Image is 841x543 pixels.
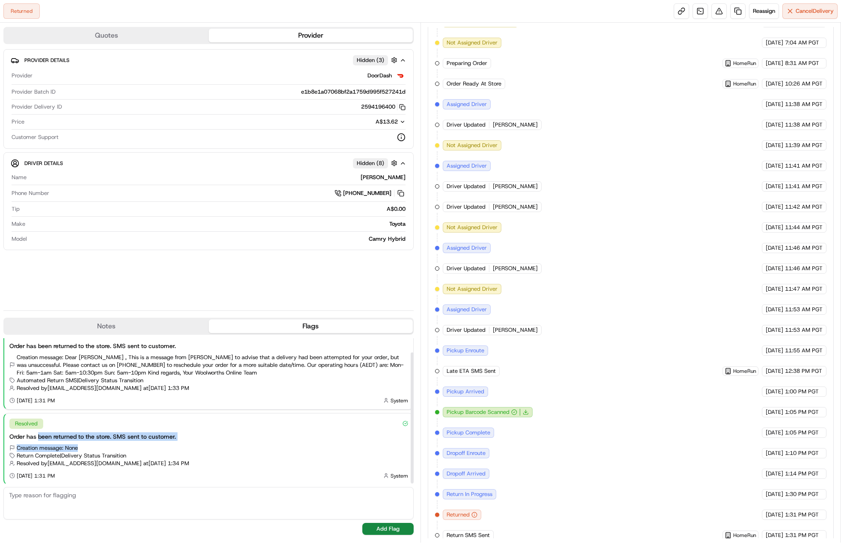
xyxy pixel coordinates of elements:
[785,429,819,437] span: 1:05 PM PGT
[447,449,486,457] span: Dropoff Enroute
[29,220,406,228] div: Toyota
[785,100,823,108] span: 11:38 AM PGT
[766,244,783,252] span: [DATE]
[766,100,783,108] span: [DATE]
[766,142,783,149] span: [DATE]
[785,121,823,129] span: 11:38 AM PGT
[362,523,414,535] button: Add Flag
[785,59,819,67] span: 8:31 AM PGT
[12,72,33,80] span: Provider
[766,347,783,354] span: [DATE]
[353,55,400,65] button: Hidden (3)
[785,347,823,354] span: 11:55 AM PGT
[766,203,783,211] span: [DATE]
[796,7,834,15] span: Cancel Delivery
[12,235,27,243] span: Model
[753,7,775,15] span: Reassign
[12,103,62,111] span: Provider Delivery ID
[376,118,398,125] span: A$13.62
[447,244,487,252] span: Assigned Driver
[733,60,756,67] span: HomeRun
[9,419,43,429] div: Resolved
[447,162,487,170] span: Assigned Driver
[733,368,756,375] span: HomeRun
[17,444,78,452] span: Creation message: None
[766,388,783,395] span: [DATE]
[447,490,492,498] span: Return In Progress
[17,354,408,377] span: Creation message: Dear [PERSON_NAME] , This is a message from [PERSON_NAME] to advise that a deli...
[391,472,408,479] span: System
[766,183,783,190] span: [DATE]
[766,80,783,88] span: [DATE]
[353,158,400,168] button: Hidden (8)
[143,384,189,392] span: at [DATE] 1:33 PM
[447,59,487,67] span: Preparing Order
[17,472,55,479] span: [DATE] 1:31 PM
[785,285,823,293] span: 11:47 AM PGT
[395,71,406,81] img: doordash_logo_v2.png
[766,490,783,498] span: [DATE]
[23,205,406,213] div: A$0.00
[785,80,823,88] span: 10:26 AM PGT
[447,531,490,539] span: Return SMS Sent
[785,388,819,395] span: 1:00 PM PGT
[17,452,126,460] span: Return Complete | Delivery Status Transition
[785,511,819,519] span: 1:31 PM PGT
[391,397,408,404] span: System
[766,121,783,129] span: [DATE]
[766,59,783,67] span: [DATE]
[447,511,470,519] span: Returned
[11,156,406,170] button: Driver DetailsHidden (8)
[209,29,413,42] button: Provider
[785,326,823,334] span: 11:53 AM PGT
[447,203,486,211] span: Driver Updated
[12,205,20,213] span: Tip
[447,408,517,416] button: Pickup Barcode Scanned
[785,183,823,190] span: 11:41 AM PGT
[447,142,497,149] span: Not Assigned Driver
[785,265,823,272] span: 11:46 AM PGT
[447,80,501,88] span: Order Ready At Store
[209,319,413,333] button: Flags
[766,39,783,47] span: [DATE]
[766,429,783,437] span: [DATE]
[493,183,538,190] span: [PERSON_NAME]
[766,470,783,478] span: [DATE]
[17,384,142,392] span: Resolved by [EMAIL_ADDRESS][DOMAIN_NAME]
[785,408,819,416] span: 1:05 PM PGT
[766,408,783,416] span: [DATE]
[12,189,49,197] span: Phone Number
[766,511,783,519] span: [DATE]
[766,449,783,457] span: [DATE]
[447,224,497,231] span: Not Assigned Driver
[493,265,538,272] span: [PERSON_NAME]
[766,265,783,272] span: [DATE]
[367,72,392,80] span: DoorDash
[12,133,59,141] span: Customer Support
[785,490,819,498] span: 1:30 PM PGT
[766,162,783,170] span: [DATE]
[785,142,823,149] span: 11:39 AM PGT
[785,224,823,231] span: 11:44 AM PGT
[447,470,486,478] span: Dropoff Arrived
[9,432,408,441] div: Order has been returned to the store. SMS sent to customer.
[357,159,384,167] span: Hidden ( 8 )
[447,367,496,375] span: Late ETA SMS Sent
[766,367,783,375] span: [DATE]
[361,103,406,111] button: 2594196400
[782,3,838,19] button: CancelDelivery
[24,160,63,167] span: Driver Details
[11,53,406,67] button: Provider DetailsHidden (3)
[4,319,209,333] button: Notes
[785,449,819,457] span: 1:10 PM PGT
[785,531,819,539] span: 1:31 PM PGT
[447,347,484,354] span: Pickup Enroute
[785,203,823,211] span: 11:42 AM PGT
[447,429,490,437] span: Pickup Complete
[24,57,69,64] span: Provider Details
[785,244,823,252] span: 11:46 AM PGT
[447,39,497,47] span: Not Assigned Driver
[30,235,406,243] div: Camry Hybrid
[785,470,819,478] span: 1:14 PM PGT
[785,162,823,170] span: 11:41 AM PGT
